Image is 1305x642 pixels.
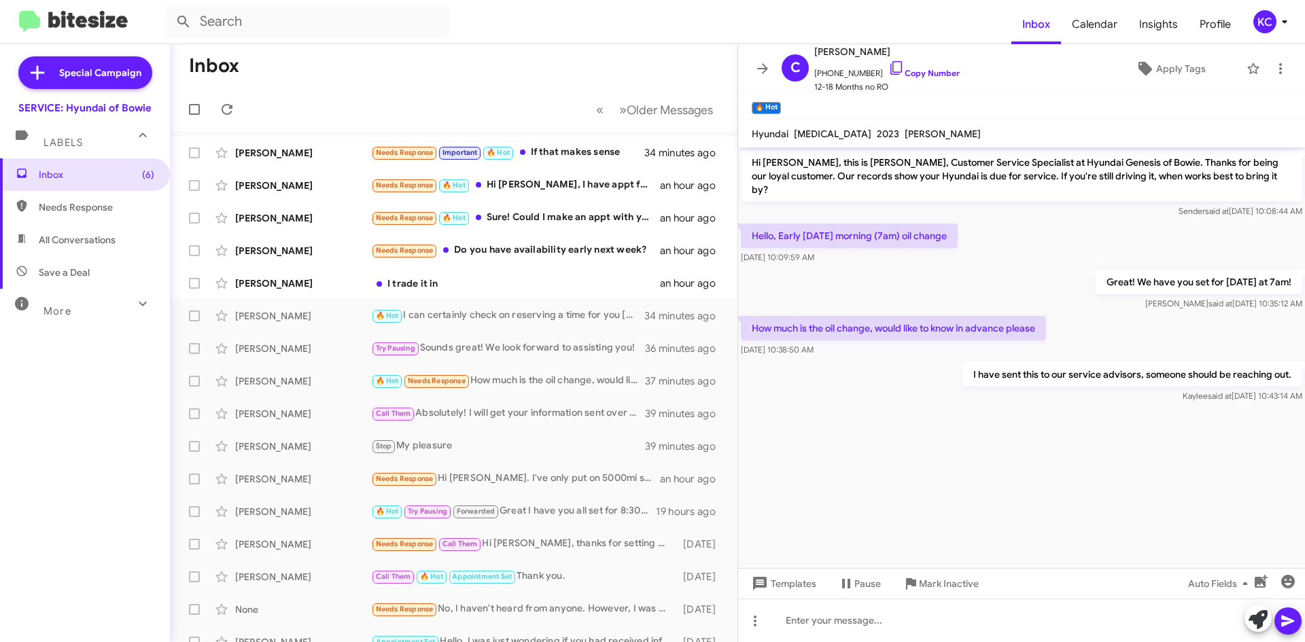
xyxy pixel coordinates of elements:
span: (6) [142,168,154,181]
button: Auto Fields [1177,571,1264,596]
h1: Inbox [189,55,239,77]
p: How much is the oil change, would like to know in advance please [741,316,1046,340]
span: Calendar [1061,5,1128,44]
p: Hi [PERSON_NAME], this is [PERSON_NAME], Customer Service Specialist at Hyundai Genesis of Bowie.... [741,150,1302,202]
span: Needs Response [376,148,434,157]
div: [PERSON_NAME] [235,472,371,486]
div: an hour ago [660,277,727,290]
p: Great! We have you set for [DATE] at 7am! [1096,270,1302,294]
span: Insights [1128,5,1189,44]
div: If that makes sense [371,145,645,160]
span: Forwarded [453,505,498,518]
div: [PERSON_NAME] [235,146,371,160]
span: Older Messages [627,103,713,118]
div: 39 minutes ago [645,407,727,421]
nav: Page navigation example [589,96,721,124]
div: an hour ago [660,179,727,192]
span: Kaylee [DATE] 10:43:14 AM [1183,391,1302,401]
a: Special Campaign [18,56,152,89]
span: Needs Response [376,605,434,613]
div: Hi [PERSON_NAME], I have appt for service to bring in my [MEDICAL_DATA] on [DATE], 17th at 8, see... [371,177,660,193]
div: Sounds great! We look forward to assisting you! [371,340,645,356]
span: Save a Deal [39,266,90,279]
div: [PERSON_NAME] [235,570,371,584]
button: Pause [827,571,892,596]
div: KC [1253,10,1276,33]
span: 2023 [877,128,899,140]
button: Previous [588,96,612,124]
div: None [235,603,371,616]
span: 🔥 Hot [376,376,399,385]
div: [PERSON_NAME] [235,537,371,551]
span: said at [1208,298,1232,308]
button: Apply Tags [1100,56,1240,81]
span: 🔥 Hot [376,507,399,516]
div: [PERSON_NAME] [235,309,371,323]
button: Next [611,96,721,124]
span: [PERSON_NAME] [905,128,981,140]
p: Hello, Early [DATE] morning (7am) oil change [741,224,958,248]
input: Search [164,5,450,38]
span: Templates [749,571,816,596]
div: an hour ago [660,472,727,486]
div: an hour ago [660,244,727,257]
div: [PERSON_NAME] [235,342,371,355]
div: Hi [PERSON_NAME], thanks for setting up the service for my 2024 Genesis G80 in [DATE] 10:00 am. P... [371,536,676,552]
span: Call Them [376,572,411,581]
span: [PERSON_NAME] [DATE] 10:35:12 AM [1145,298,1302,308]
span: C [790,57,801,79]
span: Needs Response [376,246,434,255]
div: 39 minutes ago [645,440,727,453]
span: Labels [43,137,83,149]
span: Important [442,148,478,157]
span: Needs Response [376,213,434,222]
div: Sure! Could I make an appt with you? [371,210,660,226]
div: 36 minutes ago [645,342,727,355]
div: [PERSON_NAME] [235,179,371,192]
span: Try Pausing [408,507,447,516]
div: I trade it in [371,277,660,290]
div: [PERSON_NAME] [235,211,371,225]
span: Auto Fields [1188,571,1253,596]
div: [PERSON_NAME] [235,505,371,518]
div: 34 minutes ago [645,146,727,160]
button: Templates [738,571,827,596]
span: 🔥 Hot [376,311,399,320]
span: 12-18 Months no RO [814,80,960,94]
span: Special Campaign [59,66,141,79]
span: said at [1208,391,1232,401]
span: Inbox [1011,5,1061,44]
small: 🔥 Hot [752,102,781,114]
span: said at [1205,206,1229,216]
span: 🔥 Hot [442,181,466,190]
span: [PERSON_NAME] [814,43,960,60]
div: I can certainly check on reserving a time for you [DATE][DATE] and arrange for a [DATE] night dro... [371,308,645,323]
div: No, I haven't heard from anyone. However, I was previously told that a software update is needed. [371,601,676,617]
span: Mark Inactive [919,571,979,596]
span: Needs Response [39,200,154,214]
span: Stop [376,442,392,450]
span: Pause [854,571,881,596]
span: Needs Response [376,181,434,190]
span: Apply Tags [1156,56,1206,81]
button: Mark Inactive [892,571,990,596]
span: All Conversations [39,233,116,247]
div: Great I have you all set for 8:30 am [DATE] [371,503,656,519]
div: [DATE] [676,537,727,551]
div: Thank you. [371,569,676,584]
div: My pleasure [371,438,645,454]
p: I have sent this to our service advisors, someone should be reaching out. [962,362,1302,387]
span: [MEDICAL_DATA] [794,128,871,140]
div: 34 minutes ago [645,309,727,323]
a: Profile [1189,5,1242,44]
span: [DATE] 10:38:50 AM [741,344,814,355]
span: [DATE] 10:09:59 AM [741,252,814,262]
div: an hour ago [660,211,727,225]
div: 19 hours ago [656,505,727,518]
span: Needs Response [408,376,466,385]
button: KC [1242,10,1290,33]
a: Copy Number [888,68,960,78]
div: 37 minutes ago [645,374,727,388]
div: SERVICE: Hyundai of Bowie [18,101,152,115]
